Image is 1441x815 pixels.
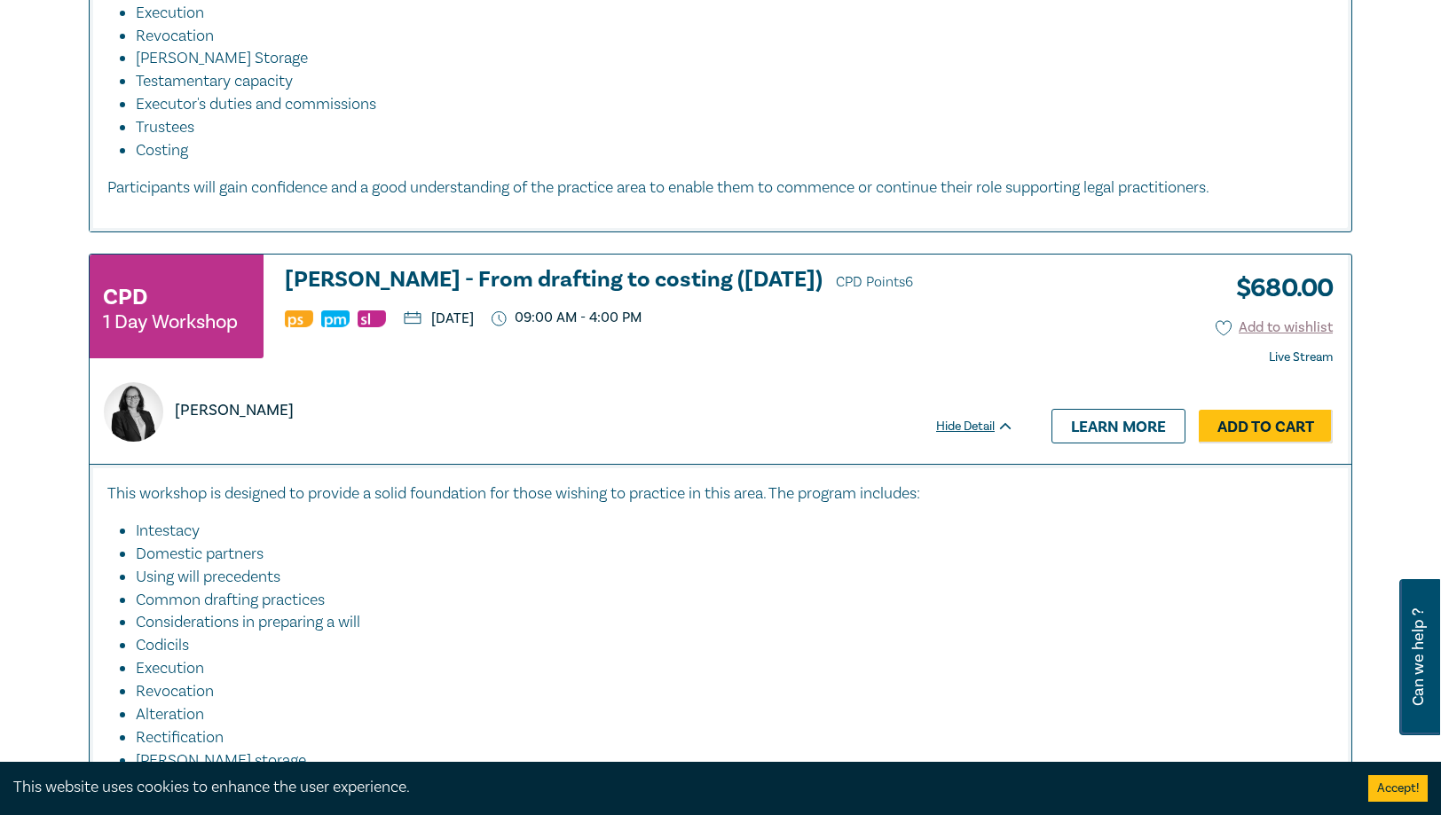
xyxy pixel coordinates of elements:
span: Can we help ? [1410,590,1427,725]
a: Add to Cart [1199,410,1333,443]
img: Professional Skills [285,310,313,327]
li: Intestacy [136,520,1316,543]
span: CPD Points 6 [836,273,913,291]
li: Revocation [136,680,1316,703]
li: Using will precedents [136,566,1316,589]
li: Considerations in preparing a will [136,611,1316,634]
h3: CPD [103,281,147,313]
img: https://s3.ap-southeast-2.amazonaws.com/leo-cussen-store-production-content/Contacts/Naomi%20Guye... [104,382,163,442]
strong: Live Stream [1269,349,1333,365]
div: Hide Detail [936,418,1034,435]
div: This website uses cookies to enhance the user experience. [13,776,1342,799]
a: [PERSON_NAME] - From drafting to costing ([DATE]) CPD Points6 [285,268,1014,294]
li: Alteration [136,703,1316,726]
li: Execution [136,2,1316,25]
li: Common drafting practices [136,589,1316,612]
li: Testamentary capacity [136,70,1316,93]
small: 1 Day Workshop [103,313,238,331]
li: Executor's duties and commissions [136,93,1316,116]
h3: $ 680.00 [1223,268,1333,309]
li: [PERSON_NAME] storage [136,749,1316,772]
p: 09:00 AM - 4:00 PM [492,310,642,326]
p: Participants will gain confidence and a good understanding of the practice area to enable them to... [107,176,1334,200]
p: [PERSON_NAME] [175,399,294,422]
li: Trustees [136,116,1316,139]
p: This workshop is designed to provide a solid foundation for those wishing to practice in this are... [107,482,1334,505]
li: Costing [136,139,1334,162]
button: Accept cookies [1368,775,1428,802]
button: Add to wishlist [1216,317,1334,338]
li: Domestic partners [136,543,1316,566]
li: Revocation [136,25,1316,48]
li: Codicils [136,634,1316,657]
img: Practice Management & Business Skills [321,310,350,327]
li: Rectification [136,726,1316,749]
li: Execution [136,657,1316,680]
li: [PERSON_NAME] Storage [136,47,1316,70]
p: [DATE] [404,311,474,325]
img: Substantive Law [358,310,386,327]
a: Learn more [1051,409,1185,443]
h3: [PERSON_NAME] - From drafting to costing ([DATE]) [285,268,1014,294]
